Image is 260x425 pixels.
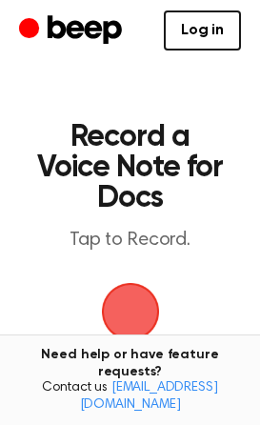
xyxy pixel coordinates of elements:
[34,229,226,253] p: Tap to Record.
[80,381,218,412] a: [EMAIL_ADDRESS][DOMAIN_NAME]
[19,12,127,50] a: Beep
[102,283,159,340] button: Beep Logo
[34,122,226,213] h1: Record a Voice Note for Docs
[11,380,249,414] span: Contact us
[164,10,241,51] a: Log in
